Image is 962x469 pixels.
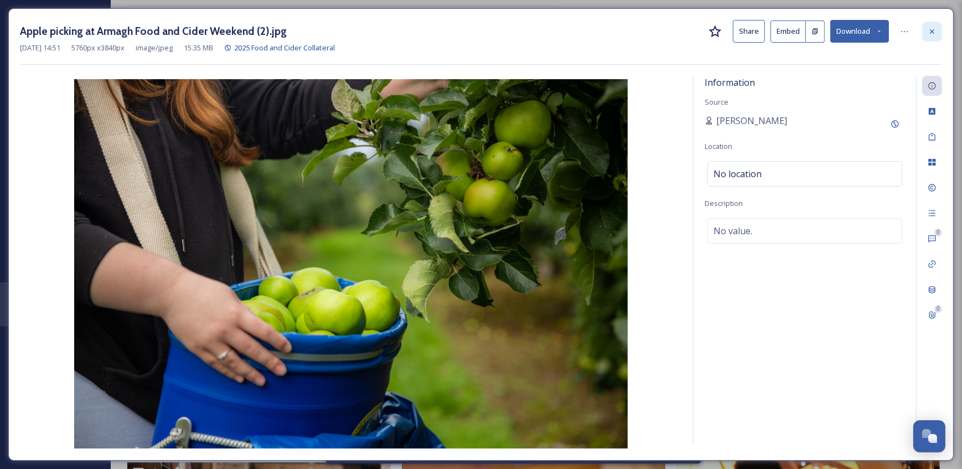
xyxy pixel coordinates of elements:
div: 0 [934,229,942,236]
span: Source [705,97,728,107]
button: Open Chat [913,420,945,452]
span: 5760 px x 3840 px [71,43,125,53]
button: Share [733,20,765,43]
div: 0 [934,305,942,313]
button: Download [830,20,889,43]
span: [DATE] 14:51 [20,43,60,53]
span: 15.35 MB [184,43,213,53]
span: No location [713,167,762,181]
button: Embed [770,20,806,43]
span: Location [705,141,732,151]
span: Description [705,198,743,208]
span: Information [705,76,755,89]
span: image/jpeg [136,43,173,53]
span: [PERSON_NAME] [716,114,787,127]
img: Apple%20picking%20at%20Armagh%20Food%20and%20Cider%20Weekend%20(2).jpg [20,79,682,449]
h3: Apple picking at Armagh Food and Cider Weekend (2).jpg [20,23,287,39]
span: No value. [713,224,752,238]
span: 2025 Food and Cider Collateral [234,43,335,53]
